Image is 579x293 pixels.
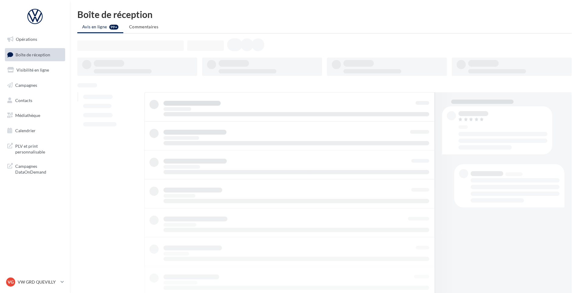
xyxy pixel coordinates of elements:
span: PLV et print personnalisable [15,142,63,155]
span: Contacts [15,97,32,103]
a: Campagnes [4,79,66,92]
a: Contacts [4,94,66,107]
a: VG VW GRD QUEVILLY [5,276,65,288]
a: Boîte de réception [4,48,66,61]
span: Médiathèque [15,113,40,118]
span: Opérations [16,37,37,42]
span: VG [8,279,14,285]
span: Visibilité en ligne [16,67,49,72]
span: Campagnes [15,83,37,88]
span: Campagnes DataOnDemand [15,162,63,175]
p: VW GRD QUEVILLY [18,279,58,285]
div: Boîte de réception [77,10,572,19]
a: Calendrier [4,124,66,137]
a: PLV et print personnalisable [4,139,66,157]
span: Boîte de réception [16,52,50,57]
span: Commentaires [129,24,158,29]
span: Calendrier [15,128,36,133]
a: Opérations [4,33,66,46]
a: Campagnes DataOnDemand [4,160,66,178]
a: Visibilité en ligne [4,64,66,76]
a: Médiathèque [4,109,66,122]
